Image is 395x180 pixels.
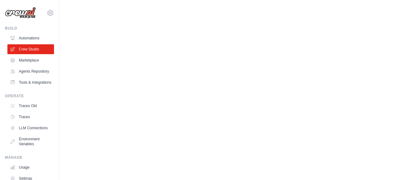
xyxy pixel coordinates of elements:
[7,78,54,87] a: Tools & Integrations
[5,26,54,31] div: Build
[7,123,54,133] a: LLM Connections
[7,55,54,65] a: Marketplace
[7,44,54,54] a: Crew Studio
[7,66,54,76] a: Agents Repository
[7,33,54,43] a: Automations
[7,134,54,149] a: Environment Variables
[5,94,54,98] div: Operate
[7,101,54,111] a: Traces Old
[7,162,54,172] a: Usage
[5,155,54,160] div: Manage
[5,7,36,19] img: Logo
[7,112,54,122] a: Traces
